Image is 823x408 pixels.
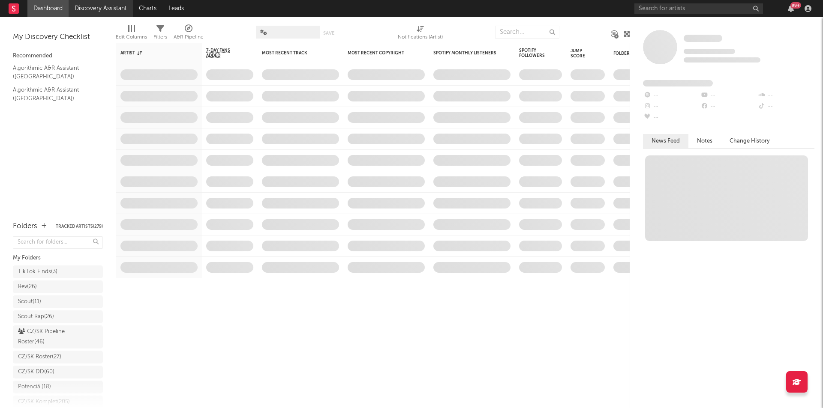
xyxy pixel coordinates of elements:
input: Search... [495,26,559,39]
div: Spotify Monthly Listeners [433,51,498,56]
div: Potenciál ( 18 ) [18,382,51,392]
div: CZ/SK Roster ( 27 ) [18,352,61,362]
a: Potenciál(18) [13,381,103,393]
div: Filters [153,32,167,42]
span: Some Artist [684,35,722,42]
div: A&R Pipeline [174,32,204,42]
div: Scout Rap ( 26 ) [18,312,54,322]
div: -- [700,101,757,112]
input: Search for folders... [13,236,103,249]
div: Jump Score [571,48,592,59]
div: Edit Columns [116,21,147,46]
div: Scout ( 11 ) [18,297,41,307]
button: Notes [688,134,721,148]
a: Some Artist [684,34,722,43]
button: Save [323,31,334,36]
div: CZ/SK Pipeline Roster ( 46 ) [18,327,78,347]
a: CZ/SK DD(60) [13,366,103,378]
div: -- [643,112,700,123]
div: Notifications (Artist) [398,21,443,46]
a: Rev(26) [13,280,103,293]
div: Most Recent Track [262,51,326,56]
span: 0 fans last week [684,57,760,63]
a: Algorithmic A&R Assistant ([GEOGRAPHIC_DATA]) [13,63,94,81]
span: Fans Added by Platform [643,80,713,86]
div: Artist [120,51,185,56]
div: -- [757,90,814,101]
div: Most Recent Copyright [348,51,412,56]
div: My Discovery Checklist [13,32,103,42]
div: -- [643,90,700,101]
a: Scout Rap(26) [13,310,103,323]
div: 99 + [790,2,801,9]
div: Spotify Followers [519,48,549,58]
span: 7-Day Fans Added [206,48,240,58]
input: Search for artists [634,3,763,14]
div: Recommended [13,51,103,61]
div: Folders [613,51,678,56]
button: Tracked Artists(279) [56,224,103,229]
div: Folders [13,221,37,232]
div: Filters [153,21,167,46]
div: -- [700,90,757,101]
button: Change History [721,134,778,148]
a: Algorithmic A&R Assistant ([GEOGRAPHIC_DATA]) [13,85,94,103]
div: Rev ( 26 ) [18,282,37,292]
button: News Feed [643,134,688,148]
div: TikTok Finds ( 3 ) [18,267,57,277]
div: -- [643,101,700,112]
div: -- [757,101,814,112]
button: 99+ [788,5,794,12]
div: CZ/SK DD ( 60 ) [18,367,54,377]
a: CZ/SK Roster(27) [13,351,103,363]
div: My Folders [13,253,103,263]
div: Edit Columns [116,32,147,42]
a: CZ/SK Pipeline Roster(46) [13,325,103,348]
a: TikTok Finds(3) [13,265,103,278]
span: Tracking Since: [DATE] [684,49,735,54]
div: A&R Pipeline [174,21,204,46]
div: Notifications (Artist) [398,32,443,42]
a: Scout(11) [13,295,103,308]
div: CZ/SK Komplet ( 205 ) [18,397,70,407]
